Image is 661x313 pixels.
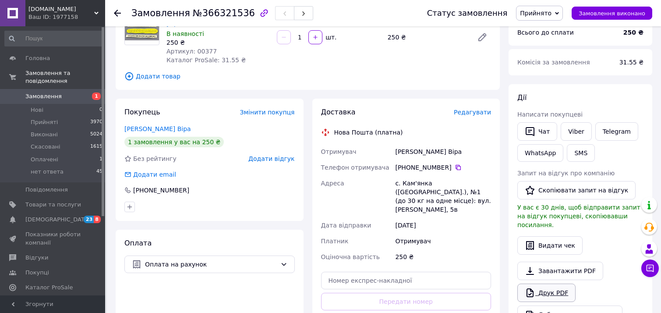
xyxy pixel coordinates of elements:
span: Платник [321,238,349,245]
span: 0 [99,106,103,114]
span: В наявності [166,30,204,37]
a: Viber [561,122,591,141]
span: Прийняті [31,118,58,126]
span: Без рейтингу [133,155,177,162]
span: 1 [92,92,101,100]
div: Повернутися назад [114,9,121,18]
div: Додати email [132,170,177,179]
span: Каталог ProSale: 31.55 ₴ [166,57,246,64]
input: Номер експрес-накладної [321,272,491,289]
span: mold.prom.ua [28,5,94,13]
span: Товари та послуги [25,201,81,209]
span: Замовлення та повідомлення [25,69,105,85]
span: [DEMOGRAPHIC_DATA] [25,216,90,224]
span: Адреса [321,180,344,187]
span: Оціночна вартість [321,253,380,260]
div: 250 ₴ [384,31,470,43]
span: Виконані [31,131,58,139]
span: Додати відгук [248,155,294,162]
span: №366321536 [193,8,255,18]
span: Оплачені [31,156,58,164]
span: Замовлення [25,92,62,100]
div: с. Кам'янка ([GEOGRAPHIC_DATA].), №1 (до 30 кг на одне місце): вул. [PERSON_NAME], 5в [393,175,493,217]
a: WhatsApp [517,144,563,162]
img: Вирубка Алфавіт русько-український [125,15,159,41]
span: 5024 [90,131,103,139]
a: Редагувати [474,28,491,46]
span: Нові [31,106,43,114]
span: Доставка [321,108,356,116]
div: Статус замовлення [427,9,508,18]
div: Додати email [124,170,177,179]
span: Скасовані [31,143,60,151]
button: Чат [517,122,557,141]
span: Оплата на рахунок [145,260,277,269]
b: 250 ₴ [623,29,643,36]
span: 23 [84,216,94,223]
span: Оплата [124,239,152,247]
span: У вас є 30 днів, щоб відправити запит на відгук покупцеві, скопіювавши посилання. [517,204,640,228]
div: [PHONE_NUMBER] [395,163,491,172]
div: Нова Пошта (платна) [332,128,405,137]
span: Головна [25,54,50,62]
a: [PERSON_NAME] Віра [124,125,191,132]
span: Замовлення [131,8,190,18]
span: Телефон отримувача [321,164,389,171]
span: Отримувач [321,148,357,155]
span: Написати покупцеві [517,111,583,118]
button: Чат з покупцем [641,260,659,277]
span: Артикул: 00377 [166,48,217,55]
span: Змінити покупця [240,109,295,116]
span: Покупці [25,269,49,277]
a: Завантажити PDF [517,262,603,280]
span: Дії [517,93,527,102]
div: 250 ₴ [393,249,493,265]
div: шт. [323,33,337,42]
div: [DATE] [393,217,493,233]
span: Прийнято [520,10,551,17]
span: Запит на відгук про компанію [517,170,615,177]
span: Відгуки [25,254,48,262]
span: 1615 [90,143,103,151]
div: [PHONE_NUMBER] [132,186,190,195]
input: Пошук [4,31,103,46]
span: Замовлення виконано [579,10,645,17]
div: 250 ₴ [166,38,270,47]
span: Показники роботи компанії [25,231,81,246]
span: Повідомлення [25,186,68,194]
a: Telegram [595,122,638,141]
div: Ваш ID: 1977158 [28,13,105,21]
span: 8 [94,216,101,223]
span: 3970 [90,118,103,126]
span: 45 [96,168,103,176]
a: Вирубка Алфавіт русько-український [166,11,247,27]
button: Замовлення виконано [572,7,652,20]
div: 1 замовлення у вас на 250 ₴ [124,137,224,147]
div: Отримувач [393,233,493,249]
span: Всього до сплати [517,29,574,36]
a: Друк PDF [517,284,576,302]
span: Комісія за замовлення [517,59,590,66]
button: Скопіювати запит на відгук [517,181,636,199]
span: Покупець [124,108,160,116]
button: Видати чек [517,236,583,255]
button: SMS [567,144,595,162]
span: 31.55 ₴ [619,59,643,66]
span: Дата відправки [321,222,371,229]
span: Редагувати [454,109,491,116]
div: [PERSON_NAME] Віра [393,144,493,160]
span: нет ответа [31,168,64,176]
span: Додати товар [124,71,491,81]
span: Каталог ProSale [25,284,73,292]
span: 1 [99,156,103,164]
